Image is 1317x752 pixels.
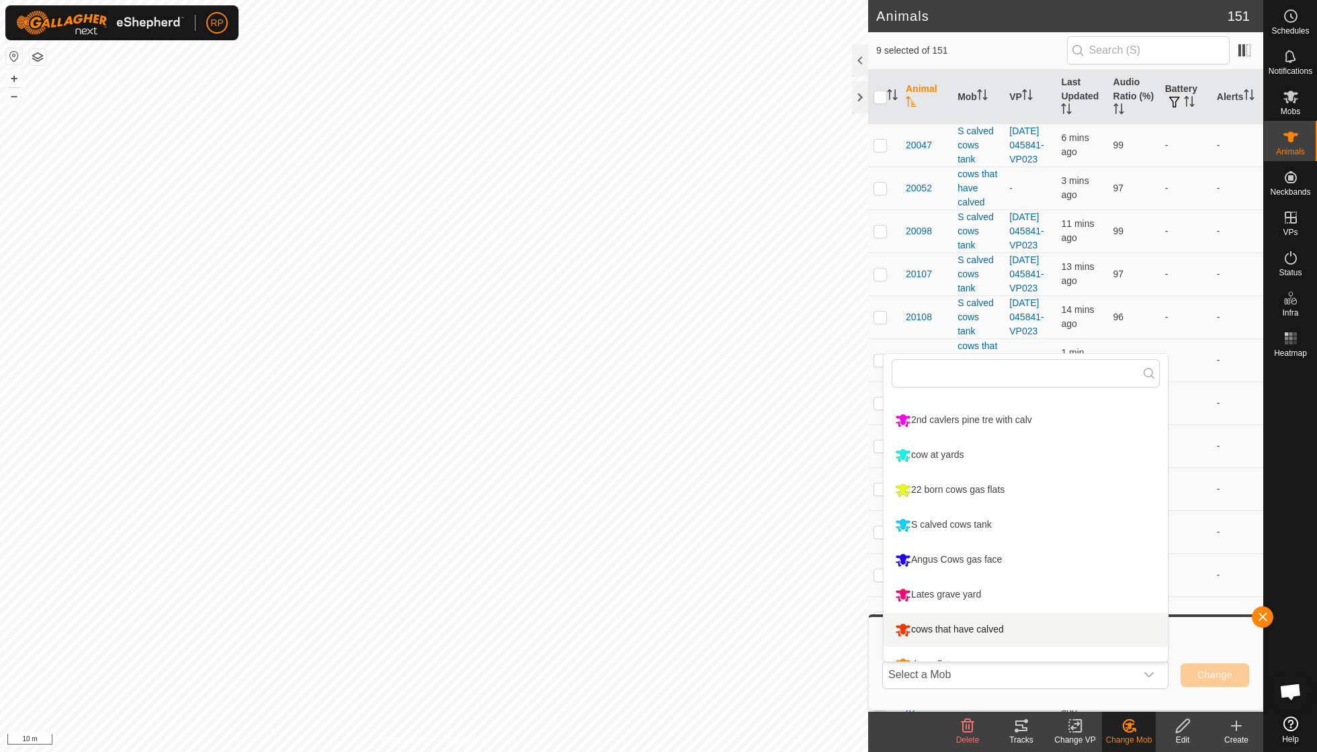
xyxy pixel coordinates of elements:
div: Create [1209,734,1263,746]
td: - [1212,381,1263,424]
div: cow at yards [892,444,968,467]
span: Notifications [1269,67,1312,75]
button: + [6,70,22,87]
p-sorticon: Activate to sort [1184,98,1195,109]
th: Last Updated [1056,70,1107,124]
a: [DATE] 045841-VP023 [1009,297,1044,336]
span: 12 Oct 2025 at 4:50 PM [1061,132,1089,157]
div: Angus Cows gas face [892,549,1005,571]
td: - [1212,209,1263,252]
td: - [1212,424,1263,467]
div: S calved cows tank [958,296,999,338]
div: S calved cows tank [958,253,999,295]
span: 20108 [906,310,932,324]
td: - [1212,467,1263,510]
div: S calved cows tank [958,124,999,167]
td: - [1160,252,1212,295]
div: cows that have calved [958,167,999,209]
button: Change [1181,663,1249,687]
th: VP [1004,70,1056,124]
button: – [6,88,22,104]
td: - [1160,124,1212,167]
span: 9 selected of 151 [876,44,1067,58]
span: Infra [1282,309,1298,317]
td: - [1160,510,1212,553]
span: 12 Oct 2025 at 4:45 PM [1061,218,1094,243]
span: 99 [1113,140,1124,150]
a: [DATE] 045841-VP023 [1009,211,1044,250]
div: Open chat [1271,671,1311,712]
th: Audio Ratio (%) [1108,70,1160,124]
td: - [1212,510,1263,553]
span: 20098 [906,224,932,238]
p-sorticon: Activate to sort [977,91,988,102]
button: Map Layers [30,49,46,65]
span: 96 [1113,312,1124,322]
th: Battery [1160,70,1212,124]
input: Search (S) [1067,36,1230,64]
th: Mob [952,70,1004,124]
div: Edit [1156,734,1209,746]
td: - [1160,295,1212,338]
div: cows that have calved [958,339,999,381]
td: - [1212,338,1263,381]
td: - [1212,167,1263,209]
ul: Option List [884,264,1168,681]
div: Change VP [1048,734,1102,746]
span: Schedules [1271,27,1309,35]
img: Gallagher Logo [16,11,184,35]
p-sorticon: Activate to sort [1113,105,1124,116]
a: Help [1264,711,1317,749]
li: dump flat [884,648,1168,681]
span: VPs [1283,228,1298,236]
span: 97 [1113,183,1124,193]
div: 2nd cavlers pine tre with calv [892,409,1035,432]
td: - [1160,467,1212,510]
div: dump flat [892,653,953,676]
li: cow at yards [884,438,1168,472]
button: Reset Map [6,48,22,64]
td: - [1212,124,1263,167]
li: S calved cows tank [884,508,1168,542]
a: Contact Us [448,735,487,747]
div: dropdown trigger [1136,661,1162,688]
div: S calved cows tank [892,514,995,536]
h2: Animals [876,8,1228,24]
p-sorticon: Activate to sort [1061,105,1072,116]
a: [DATE] 045841-VP023 [1009,126,1044,164]
div: Lates grave yard [892,583,984,606]
td: - [1160,167,1212,209]
span: 20047 [906,138,932,152]
span: 12 Oct 2025 at 4:42 PM [1061,304,1094,329]
td: - [1160,596,1212,639]
span: Neckbands [1270,188,1310,196]
div: S calved cows tank [958,210,999,252]
span: 12 Oct 2025 at 4:53 PM [1061,175,1089,200]
app-display-virtual-paddock-transition: - [1009,183,1013,193]
li: Lates grave yard [884,578,1168,612]
div: Change Mob [1102,734,1156,746]
li: cows that have calved [884,613,1168,647]
span: 151 [1228,6,1250,26]
span: 12 Oct 2025 at 4:55 PM [1061,347,1084,372]
td: - [1160,553,1212,596]
span: RP [210,16,223,30]
p-sorticon: Activate to sort [1022,91,1033,102]
p-sorticon: Activate to sort [1244,91,1255,102]
span: Status [1279,269,1302,277]
td: - [1160,338,1212,381]
li: 2nd cavlers pine tre with calv [884,404,1168,437]
td: - [1160,209,1212,252]
td: - [1160,424,1212,467]
div: cows that have calved [892,618,1007,641]
li: 22 born cows gas flats [884,473,1168,507]
span: Heatmap [1274,349,1307,357]
div: 22 born cows gas flats [892,479,1008,502]
span: 20107 [906,267,932,281]
th: Animal [900,70,952,124]
td: - [1212,252,1263,295]
span: Delete [956,735,980,745]
span: Animals [1276,148,1305,156]
span: Mobs [1281,107,1300,115]
span: Select a Mob [883,661,1136,688]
